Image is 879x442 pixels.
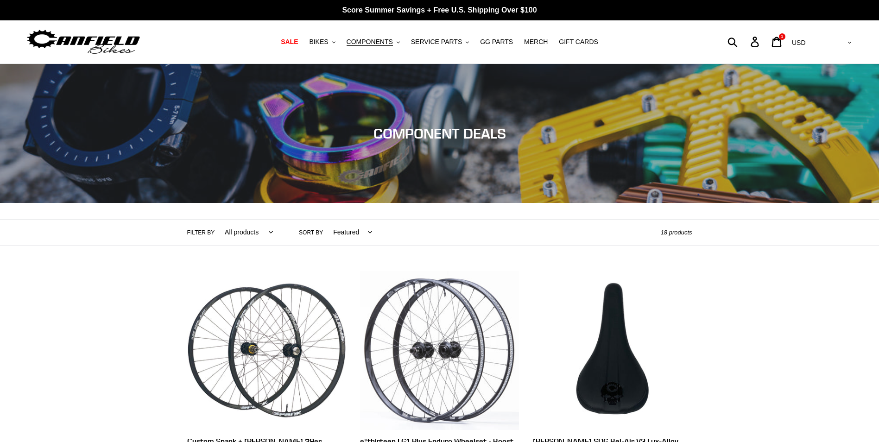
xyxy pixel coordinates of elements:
span: COMPONENTS [347,38,393,46]
a: 1 [766,32,788,52]
img: Canfield Bikes [25,27,141,57]
button: COMPONENTS [342,36,405,48]
span: BIKES [309,38,328,46]
a: GG PARTS [475,36,518,48]
span: 1 [781,34,783,39]
span: MERCH [524,38,548,46]
label: Filter by [187,228,215,237]
a: SALE [276,36,303,48]
span: GG PARTS [480,38,513,46]
span: GIFT CARDS [559,38,598,46]
button: SERVICE PARTS [406,36,474,48]
a: GIFT CARDS [554,36,603,48]
input: Search [733,32,756,52]
a: MERCH [519,36,552,48]
span: 18 products [661,229,692,236]
span: SALE [281,38,298,46]
button: BIKES [304,36,340,48]
span: SERVICE PARTS [411,38,462,46]
span: COMPONENT DEALS [373,125,506,142]
label: Sort by [299,228,323,237]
